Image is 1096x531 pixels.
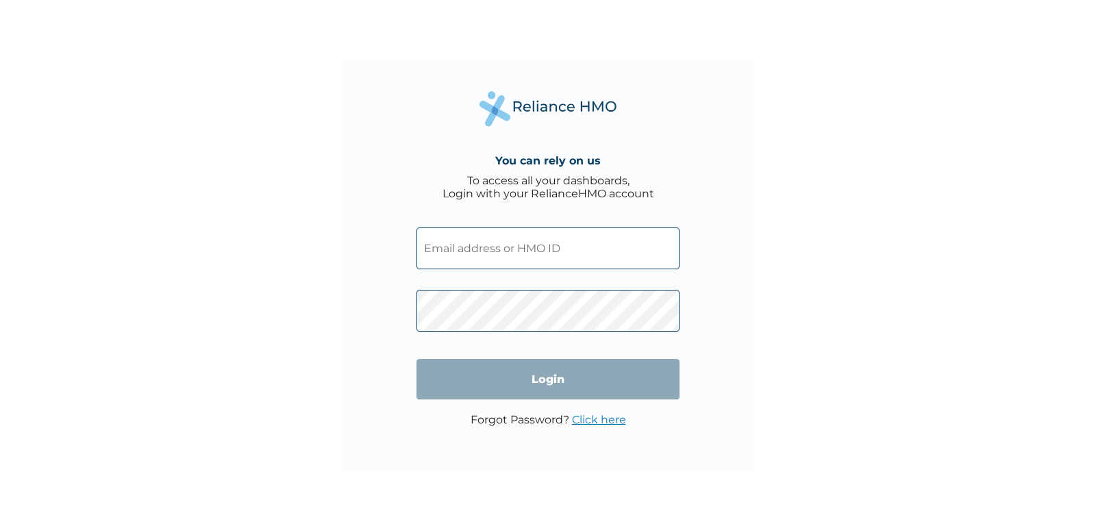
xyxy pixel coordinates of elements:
input: Email address or HMO ID [416,227,680,269]
input: Login [416,359,680,399]
img: Reliance Health's Logo [480,91,616,126]
div: To access all your dashboards, Login with your RelianceHMO account [443,174,654,200]
h4: You can rely on us [495,154,601,167]
p: Forgot Password? [471,413,626,426]
a: Click here [572,413,626,426]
